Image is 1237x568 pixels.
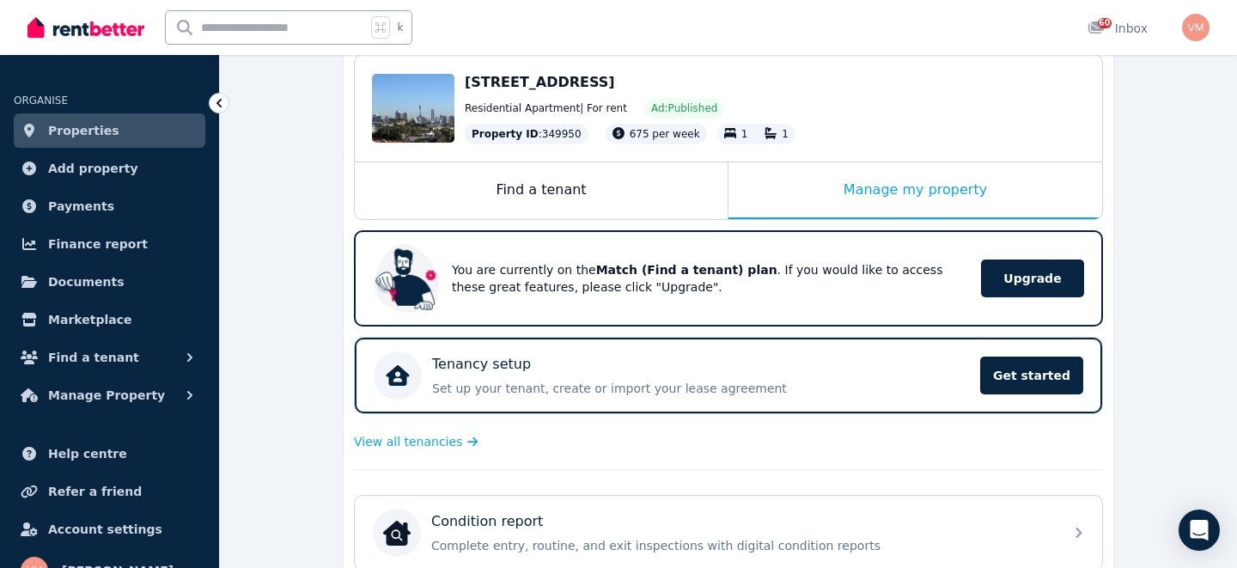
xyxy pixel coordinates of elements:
span: Properties [48,120,119,141]
span: Ad: Published [651,101,717,115]
p: Tenancy setup [432,354,531,375]
p: You are currently on the . If you would like to access these great features, please click "Upgrade". [452,261,957,296]
img: Upgrade RentBetter plan [373,244,442,313]
span: Documents [48,272,125,292]
p: Set up your tenant, create or import your lease agreement [432,380,970,397]
span: 675 per week [630,128,700,140]
button: Find a tenant [14,340,205,375]
img: RentBetter [27,15,144,40]
span: Find a tenant [48,347,139,368]
button: Manage Property [14,378,205,412]
div: Inbox [1088,20,1148,37]
a: Account settings [14,512,205,547]
img: Condition report [383,519,411,547]
a: Refer a friend [14,474,205,509]
b: Match (Find a tenant) plan [596,263,777,277]
span: [STREET_ADDRESS] [465,74,615,90]
span: 1 [782,128,789,140]
span: Manage Property [48,385,165,406]
a: Properties [14,113,205,148]
a: Add property [14,151,205,186]
span: Add property [48,158,138,179]
span: 60 [1098,18,1112,28]
span: k [397,21,403,34]
span: ORGANISE [14,95,68,107]
div: Find a tenant [355,162,728,219]
span: Marketplace [48,309,131,330]
span: 1 [741,128,748,140]
span: Finance report [48,234,148,254]
a: Tenancy setupSet up your tenant, create or import your lease agreementGet started [355,338,1102,413]
a: Payments [14,189,205,223]
a: Documents [14,265,205,299]
div: Manage my property [728,162,1102,219]
span: Upgrade [981,260,1084,297]
span: Refer a friend [48,481,142,502]
span: Property ID [472,127,539,141]
div: Open Intercom Messenger [1179,510,1220,551]
img: Vanessa Marks [1182,14,1210,41]
a: View all tenancies [354,433,478,450]
a: Marketplace [14,302,205,337]
p: Complete entry, routine, and exit inspections with digital condition reports [431,537,1053,554]
span: Residential Apartment | For rent [465,101,627,115]
span: Get started [980,357,1083,394]
span: Help centre [48,443,127,464]
a: Finance report [14,227,205,261]
span: Payments [48,196,114,217]
p: Condition report [431,511,543,532]
div: : 349950 [465,124,588,144]
span: View all tenancies [354,433,462,450]
a: Help centre [14,437,205,471]
span: Account settings [48,519,162,540]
